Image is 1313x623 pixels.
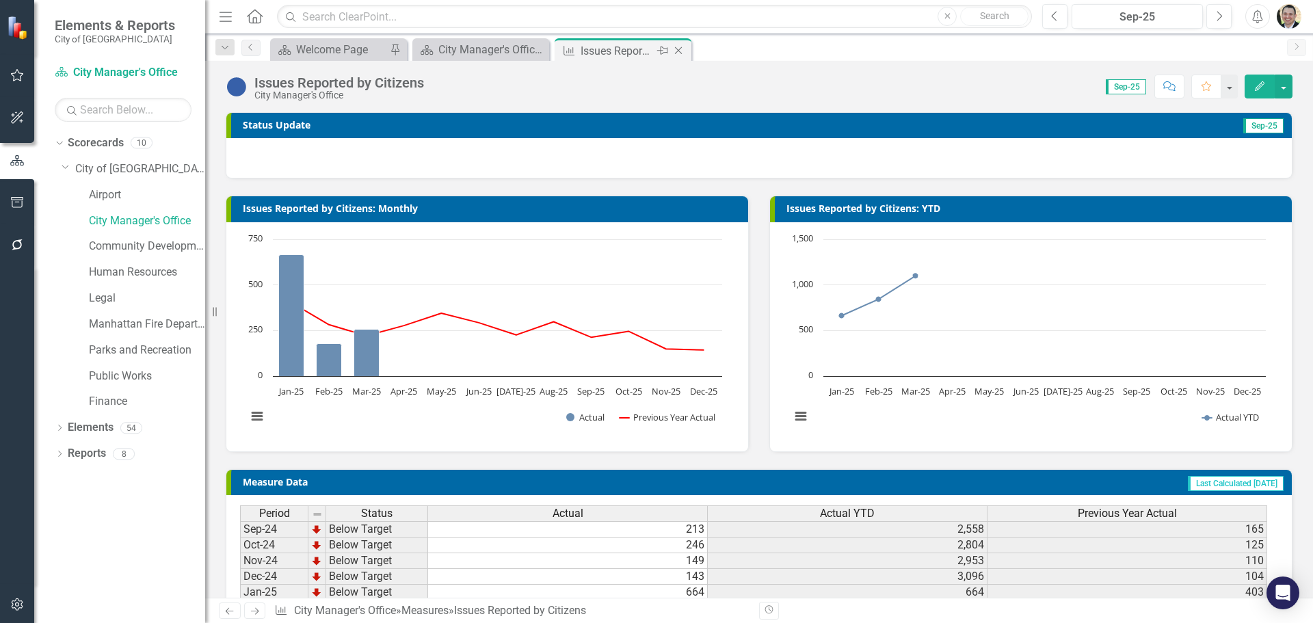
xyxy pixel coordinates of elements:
path: Feb-25, 180. Actual. [317,343,342,376]
td: 125 [987,538,1267,553]
span: Previous Year Actual [1078,507,1177,520]
td: 664 [428,585,708,600]
img: No Target [226,76,248,98]
img: TnMDeAgwAPMxUmUi88jYAAAAAElFTkSuQmCC [311,524,322,535]
button: Search [960,7,1029,26]
div: » » [274,603,749,619]
button: Show Actual YTD [1202,411,1260,423]
h3: Issues Reported by Citizens: YTD [786,203,1285,213]
path: Jan-25, 664. Actual. [279,254,304,376]
text: Jun-25 [465,385,492,397]
text: 500 [248,278,263,290]
text: 1,000 [792,278,813,290]
text: Jun-25 [1012,385,1039,397]
h3: Status Update [243,120,888,130]
td: Jan-25 [240,585,308,600]
path: Mar-25, 256. Actual. [354,329,380,376]
text: Feb-25 [315,385,343,397]
span: Status [361,507,393,520]
text: Oct-25 [1161,385,1187,397]
div: Chart. Highcharts interactive chart. [240,233,734,438]
text: Nov-25 [1196,385,1225,397]
img: 8DAGhfEEPCf229AAAAAElFTkSuQmCC [312,509,323,520]
text: 0 [258,369,263,381]
div: Issues Reported by Citizens [581,42,654,59]
svg: Interactive chart [240,233,729,438]
div: 10 [131,137,152,149]
a: Finance [89,394,205,410]
button: Sep-25 [1072,4,1203,29]
img: Andrew Lawson [1277,4,1301,29]
text: Aug-25 [1086,385,1114,397]
small: City of [GEOGRAPHIC_DATA] [55,34,175,44]
td: 165 [987,521,1267,538]
span: Sep-25 [1106,79,1146,94]
img: TnMDeAgwAPMxUmUi88jYAAAAAElFTkSuQmCC [311,555,322,566]
div: Issues Reported by Citizens [454,604,586,617]
text: Mar-25 [352,385,381,397]
span: Sep-25 [1243,118,1284,133]
text: May-25 [974,385,1004,397]
div: Open Intercom Messenger [1266,576,1299,609]
text: Dec-25 [690,385,717,397]
img: ClearPoint Strategy [7,16,31,40]
td: Oct-24 [240,538,308,553]
text: Aug-25 [540,385,568,397]
text: 0 [808,369,813,381]
td: 2,953 [708,553,987,569]
div: Welcome Page [296,41,386,58]
a: Scorecards [68,135,124,151]
img: TnMDeAgwAPMxUmUi88jYAAAAAElFTkSuQmCC [311,540,322,551]
td: 213 [428,521,708,538]
text: Jan-25 [828,385,854,397]
a: Elements [68,420,114,436]
a: City Manager's Office [55,65,191,81]
a: City of [GEOGRAPHIC_DATA] [75,161,205,177]
button: Show Previous Year Actual [620,411,717,423]
a: City Manager's Office [89,213,205,229]
td: 246 [428,538,708,553]
text: Mar-25 [901,385,930,397]
span: Elements & Reports [55,17,175,34]
td: Nov-24 [240,553,308,569]
td: 110 [987,553,1267,569]
text: 750 [248,232,263,244]
text: Apr-25 [390,385,417,397]
a: Community Development [89,239,205,254]
button: Show Actual [566,411,605,423]
div: City Manager's Office Welcome Page [438,41,546,58]
td: Below Target [326,585,428,600]
td: Dec-24 [240,569,308,585]
text: [DATE]-25 [1044,385,1083,397]
a: City Manager's Office [294,604,396,617]
td: 149 [428,553,708,569]
path: Jan-25, 664. Actual YTD. [839,313,845,318]
img: TnMDeAgwAPMxUmUi88jYAAAAAElFTkSuQmCC [311,587,322,598]
a: Public Works [89,369,205,384]
input: Search ClearPoint... [277,5,1032,29]
td: 664 [708,585,987,600]
div: 54 [120,422,142,434]
h3: Measure Data [243,477,661,487]
span: Period [259,507,290,520]
a: Legal [89,291,205,306]
text: Sep-25 [577,385,605,397]
text: Oct-25 [615,385,642,397]
input: Search Below... [55,98,191,122]
img: TnMDeAgwAPMxUmUi88jYAAAAAElFTkSuQmCC [311,571,322,582]
td: 2,558 [708,521,987,538]
text: Jan-25 [278,385,304,397]
text: 1,500 [792,232,813,244]
div: City Manager's Office [254,90,424,101]
div: 8 [113,448,135,460]
text: Nov-25 [652,385,680,397]
div: Issues Reported by Citizens [254,75,424,90]
a: Welcome Page [274,41,386,58]
a: Measures [401,604,449,617]
path: Feb-25, 844. Actual YTD. [876,296,881,302]
text: Feb-25 [865,385,892,397]
span: Actual YTD [820,507,875,520]
text: [DATE]-25 [496,385,535,397]
a: Parks and Recreation [89,343,205,358]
